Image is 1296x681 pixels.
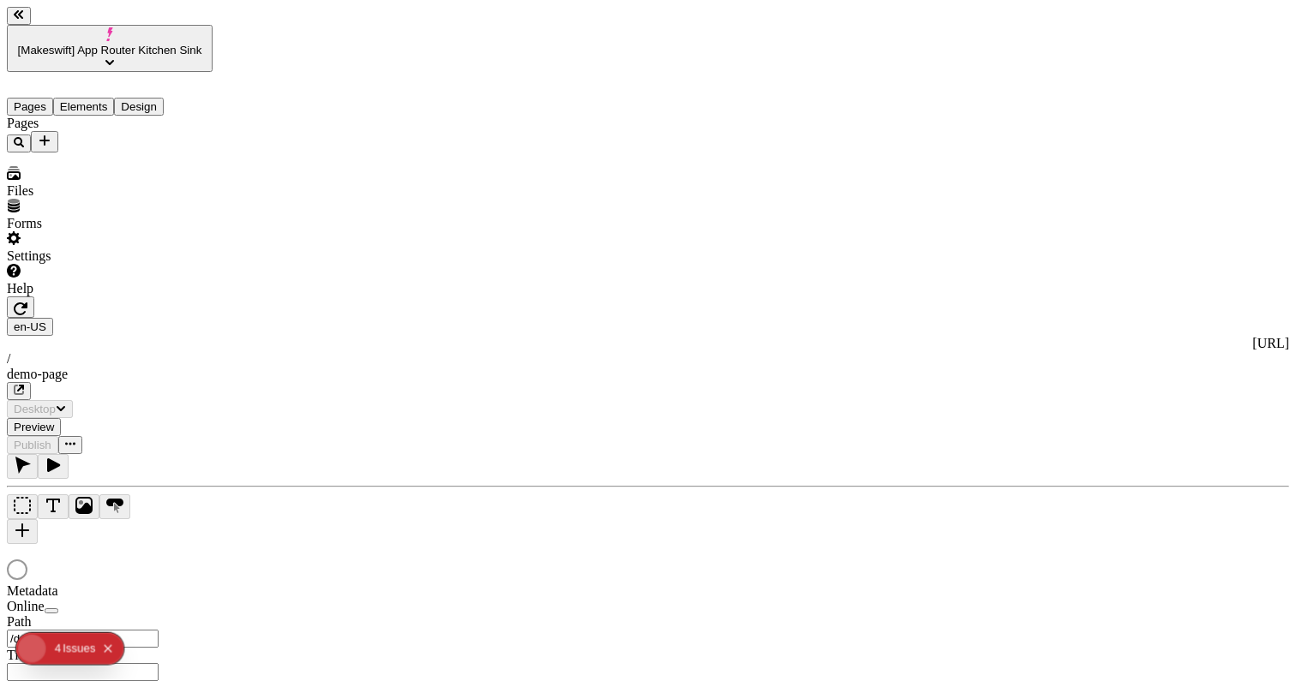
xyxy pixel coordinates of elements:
button: Box [7,494,38,519]
button: Elements [53,98,115,116]
button: Text [38,494,69,519]
span: Publish [14,439,51,451]
button: Button [99,494,130,519]
div: / [7,351,1289,367]
button: Pages [7,98,53,116]
span: [Makeswift] App Router Kitchen Sink [18,44,202,57]
div: Forms [7,216,213,231]
div: Pages [7,116,213,131]
button: Add new [31,131,58,152]
span: Online [7,599,45,613]
div: Files [7,183,213,199]
button: Desktop [7,400,73,418]
button: [Makeswift] App Router Kitchen Sink [7,25,213,72]
button: Preview [7,418,61,436]
span: en-US [14,320,46,333]
span: Path [7,614,31,629]
span: Desktop [14,403,56,415]
div: [URL] [7,336,1289,351]
span: Preview [14,421,54,433]
button: Open locale picker [7,318,53,336]
button: Design [114,98,164,116]
button: Publish [7,436,58,454]
div: Help [7,281,213,296]
div: demo-page [7,367,1289,382]
div: Settings [7,248,213,264]
button: Image [69,494,99,519]
div: Metadata [7,583,213,599]
span: Title [7,648,33,662]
